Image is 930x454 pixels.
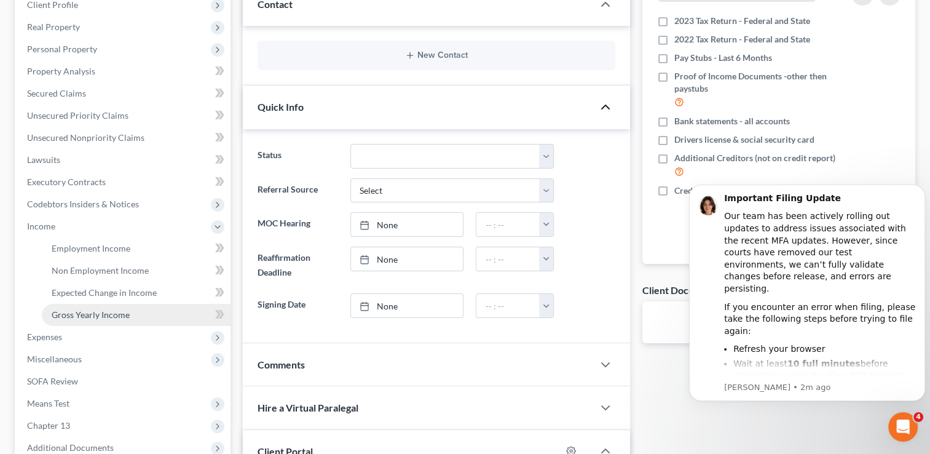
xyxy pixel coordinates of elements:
[258,359,305,370] span: Comments
[27,420,70,431] span: Chapter 13
[674,15,810,27] span: 2023 Tax Return - Federal and State
[52,287,157,298] span: Expected Change in Income
[52,309,130,320] span: Gross Yearly Income
[52,243,130,253] span: Employment Income
[674,152,835,164] span: Additional Creditors (not on credit report)
[27,154,60,165] span: Lawsuits
[674,185,784,197] span: Credit Counseling Certificate
[42,237,231,260] a: Employment Income
[17,82,231,105] a: Secured Claims
[17,149,231,171] a: Lawsuits
[251,293,344,318] label: Signing Date
[476,294,540,317] input: -- : --
[251,178,344,203] label: Referral Source
[27,199,139,209] span: Codebtors Insiders & Notices
[351,213,463,236] a: None
[52,265,149,276] span: Non Employment Income
[27,177,106,187] span: Executory Contracts
[652,311,905,324] p: No client documents yet.
[27,354,82,364] span: Miscellaneous
[17,105,231,127] a: Unsecured Priority Claims
[251,247,344,284] label: Reaffirmation Deadline
[258,402,358,413] span: Hire a Virtual Paralegal
[27,88,86,98] span: Secured Claims
[476,247,540,271] input: -- : --
[27,44,97,54] span: Personal Property
[674,133,814,146] span: Drivers license & social security card
[674,70,837,95] span: Proof of Income Documents -other then paystubs
[42,260,231,282] a: Non Employment Income
[642,284,721,297] div: Client Documents
[476,213,540,236] input: -- : --
[27,332,62,342] span: Expenses
[17,370,231,392] a: SOFA Review
[351,294,463,317] a: None
[674,115,790,127] span: Bank statements - all accounts
[27,221,55,231] span: Income
[888,412,918,442] iframe: Intercom live chat
[251,212,344,237] label: MOC Hearing
[42,282,231,304] a: Expected Change in Income
[27,110,128,121] span: Unsecured Priority Claims
[42,304,231,326] a: Gross Yearly Income
[674,52,772,64] span: Pay Stubs - Last 6 Months
[27,66,95,76] span: Property Analysis
[913,412,923,422] span: 4
[27,442,114,453] span: Additional Documents
[351,247,463,271] a: None
[27,22,80,32] span: Real Property
[27,398,69,408] span: Means Test
[674,33,810,46] span: 2022 Tax Return - Federal and State
[27,132,144,143] span: Unsecured Nonpriority Claims
[684,169,930,448] iframe: Intercom notifications message
[17,171,231,193] a: Executory Contracts
[251,144,344,169] label: Status
[267,50,605,60] button: New Contact
[17,60,231,82] a: Property Analysis
[258,101,304,113] span: Quick Info
[17,127,231,149] a: Unsecured Nonpriority Claims
[27,376,78,386] span: SOFA Review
